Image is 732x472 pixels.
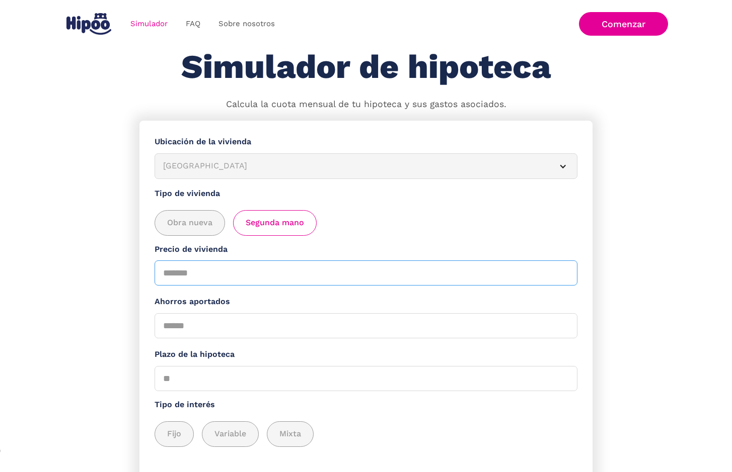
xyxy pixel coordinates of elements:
[279,428,301,440] span: Mixta
[121,14,177,34] a: Simulador
[155,136,577,148] label: Ubicación de la vivienda
[214,428,246,440] span: Variable
[177,14,209,34] a: FAQ
[155,399,577,411] label: Tipo de interés
[155,296,577,308] label: Ahorros aportados
[181,49,551,85] h1: Simulador de hipoteca
[579,12,668,36] a: Comenzar
[246,217,304,229] span: Segunda mano
[155,210,577,236] div: add_description_here
[155,348,577,361] label: Plazo de la hipoteca
[155,187,577,200] label: Tipo de vivienda
[155,421,577,447] div: add_description_here
[167,217,212,229] span: Obra nueva
[226,98,506,111] p: Calcula la cuota mensual de tu hipoteca y sus gastos asociados.
[167,428,181,440] span: Fijo
[64,9,113,39] a: home
[155,153,577,179] article: [GEOGRAPHIC_DATA]
[209,14,284,34] a: Sobre nosotros
[155,243,577,256] label: Precio de vivienda
[163,160,545,172] div: [GEOGRAPHIC_DATA]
